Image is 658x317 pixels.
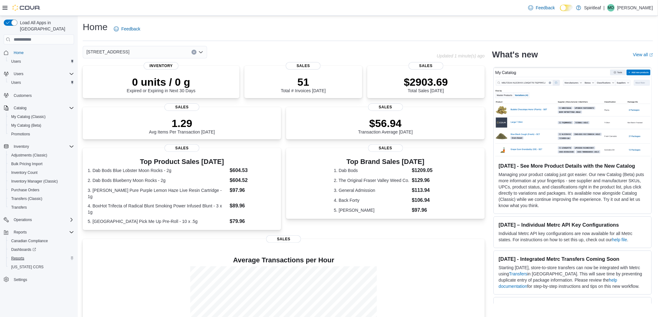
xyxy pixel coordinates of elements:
a: Inventory Manager (Classic) [9,178,60,185]
span: Sales [266,235,301,243]
a: Adjustments (Classic) [9,152,50,159]
img: Cova [12,5,40,11]
div: Transaction Average [DATE] [358,117,413,134]
h3: Top Product Sales [DATE] [88,158,276,165]
a: Transfers [9,204,29,211]
h3: [DATE] - Old Hub End Date [499,302,646,309]
a: help file [612,237,627,242]
button: Catalog [11,104,29,112]
p: | [604,4,605,11]
span: Inventory [14,144,29,149]
dt: 2. The Original Fraser Valley Weed Co. [334,177,410,183]
span: Operations [11,216,74,224]
span: Reports [9,255,74,262]
span: Inventory [11,143,74,150]
span: Canadian Compliance [11,238,48,243]
dd: $604.53 [230,167,276,174]
a: Bulk Pricing Import [9,160,45,168]
button: Inventory Manager (Classic) [6,177,76,186]
span: Load All Apps in [GEOGRAPHIC_DATA] [17,20,74,32]
button: Users [6,78,76,87]
button: Reports [11,229,29,236]
a: Reports [9,255,27,262]
button: Canadian Compliance [6,237,76,245]
button: Operations [1,215,76,224]
span: Inventory Count [11,170,38,175]
span: Feedback [121,26,140,32]
button: Purchase Orders [6,186,76,194]
span: Adjustments (Classic) [11,153,47,158]
a: help documentation [499,278,617,289]
span: Purchase Orders [11,188,39,192]
button: Adjustments (Classic) [6,151,76,160]
span: Users [11,59,21,64]
span: Purchase Orders [9,186,74,194]
span: Home [11,49,74,57]
span: Dashboards [9,246,74,253]
p: Starting [DATE], store-to-store transfers can now be integrated with Metrc using in [GEOGRAPHIC_D... [499,265,646,289]
span: Catalog [14,106,26,111]
button: Reports [6,254,76,263]
button: Users [1,70,76,78]
a: Users [9,79,23,86]
p: 1.29 [149,117,215,129]
a: Feedback [526,2,557,14]
button: Operations [11,216,35,224]
a: Customers [11,92,34,99]
button: Settings [1,275,76,284]
span: Customers [11,91,74,99]
span: Washington CCRS [9,263,74,271]
button: Clear input [192,50,197,55]
span: Catalog [11,104,74,112]
dt: 5. [GEOGRAPHIC_DATA] Pick Me Up Pre-Roll - 10 x .5g [88,218,227,224]
button: Bulk Pricing Import [6,160,76,168]
dt: 4. Back Forty [334,197,410,203]
button: Catalog [1,104,76,112]
span: Promotions [11,132,30,137]
a: Users [9,58,23,65]
h2: What's new [492,50,538,60]
span: Reports [11,256,24,261]
a: Transfers (Classic) [9,195,45,202]
span: Inventory Manager (Classic) [11,179,58,184]
h1: Home [83,21,108,33]
dd: $89.96 [230,202,276,210]
span: Customers [14,93,32,98]
button: My Catalog (Classic) [6,112,76,121]
a: My Catalog (Classic) [9,113,48,120]
h3: Top Brand Sales [DATE] [334,158,437,165]
span: Sales [368,103,403,111]
p: $2903.69 [404,76,448,88]
p: $56.94 [358,117,413,129]
span: [US_STATE] CCRS [11,265,44,269]
div: Total # Invoices [DATE] [281,76,326,93]
span: Feedback [536,5,555,11]
input: Dark Mode [560,5,573,11]
dt: 5. [PERSON_NAME] [334,207,410,213]
span: Transfers [11,205,27,210]
p: 51 [281,76,326,88]
div: Michelle O [607,4,615,11]
button: Inventory [1,142,76,151]
p: Individual Metrc API key configurations are now available for all Metrc states. For instructions ... [499,230,646,243]
span: Settings [11,276,74,283]
a: Canadian Compliance [9,237,50,245]
span: Users [9,79,74,86]
button: [US_STATE] CCRS [6,263,76,271]
span: Reports [14,230,27,235]
span: [STREET_ADDRESS] [86,48,129,56]
span: Adjustments (Classic) [9,152,74,159]
a: Transfers [509,271,527,276]
span: Sales [165,103,199,111]
a: Purchase Orders [9,186,42,194]
button: My Catalog (Beta) [6,121,76,130]
dt: 3. [PERSON_NAME] Pure Purple Lemon Haze Live Resin Cartridge - 1g [88,187,227,200]
a: Inventory Count [9,169,40,176]
dt: 1. Dab Bods [334,167,410,174]
p: Spiritleaf [584,4,601,11]
span: Inventory Manager (Classic) [9,178,74,185]
button: Users [6,57,76,66]
span: Inventory [144,62,178,70]
p: 0 units / 0 g [127,76,196,88]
